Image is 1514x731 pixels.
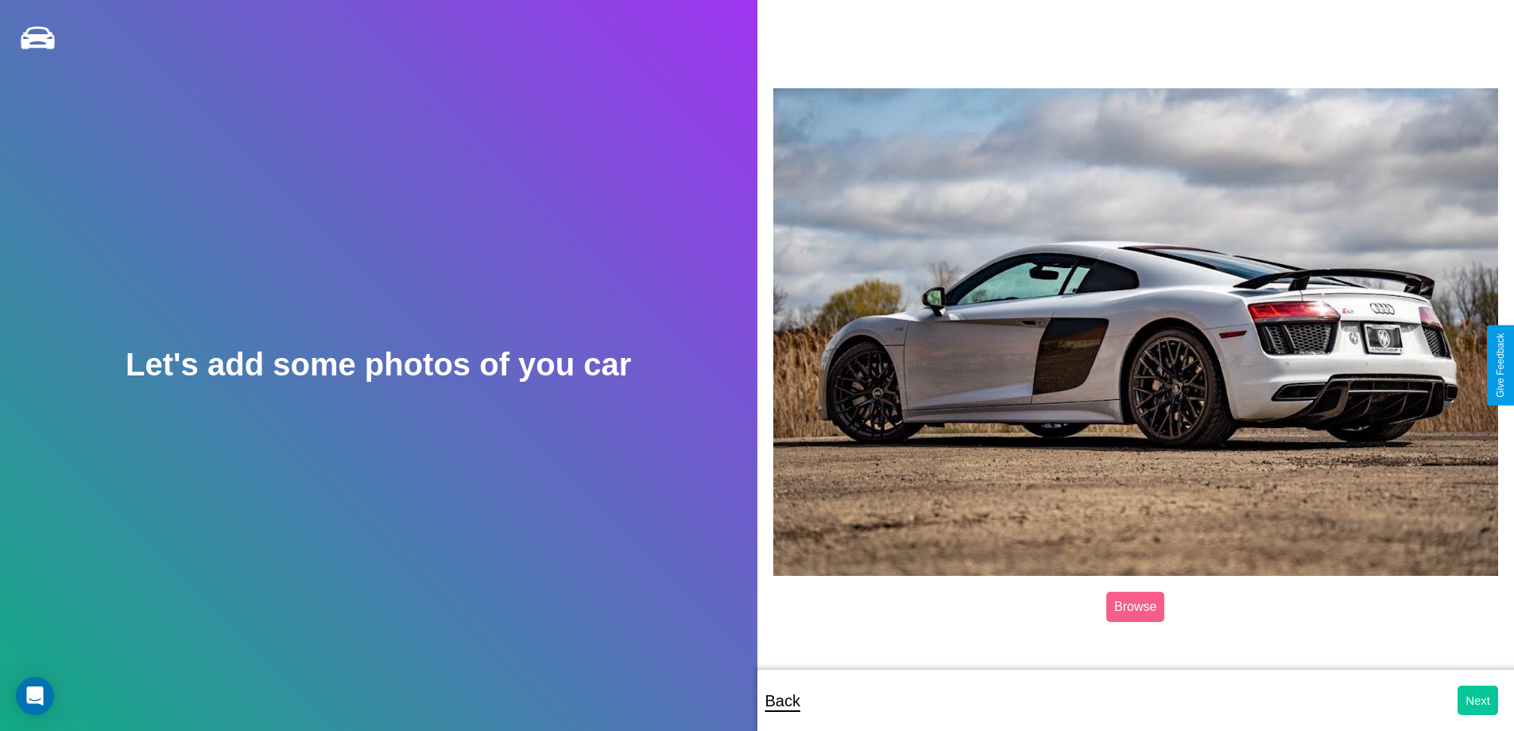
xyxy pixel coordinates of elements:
[765,686,800,715] p: Back
[16,677,54,715] div: Open Intercom Messenger
[126,347,631,383] h2: Let's add some photos of you car
[1458,686,1498,715] button: Next
[1106,592,1164,622] label: Browse
[1495,333,1506,398] div: Give Feedback
[773,88,1499,576] img: posted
